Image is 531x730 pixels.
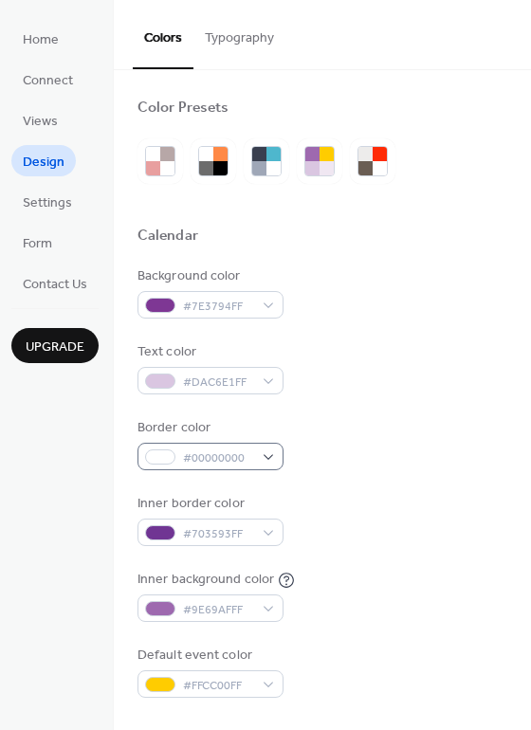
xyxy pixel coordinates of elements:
span: Upgrade [26,338,84,357]
a: Settings [11,186,83,217]
div: Border color [137,418,280,438]
span: Settings [23,193,72,213]
a: Contact Us [11,267,99,299]
a: Form [11,227,64,258]
span: #FFCC00FF [183,676,253,696]
span: #703593FF [183,524,253,544]
div: Background color [137,266,280,286]
a: Connect [11,64,84,95]
a: Views [11,104,69,136]
span: Connect [23,71,73,91]
span: Home [23,30,59,50]
span: #7E3794FF [183,297,253,317]
div: Inner border color [137,494,280,514]
div: Text color [137,342,280,362]
span: Contact Us [23,275,87,295]
div: Inner background color [137,570,274,590]
button: Upgrade [11,328,99,363]
a: Home [11,23,70,54]
span: Design [23,153,64,173]
span: Form [23,234,52,254]
span: #00000000 [183,448,253,468]
span: #DAC6E1FF [183,373,253,392]
span: #9E69AFFF [183,600,253,620]
a: Design [11,145,76,176]
div: Default event color [137,646,280,666]
div: Calendar [137,227,198,246]
div: Color Presets [137,99,229,119]
span: Views [23,112,58,132]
